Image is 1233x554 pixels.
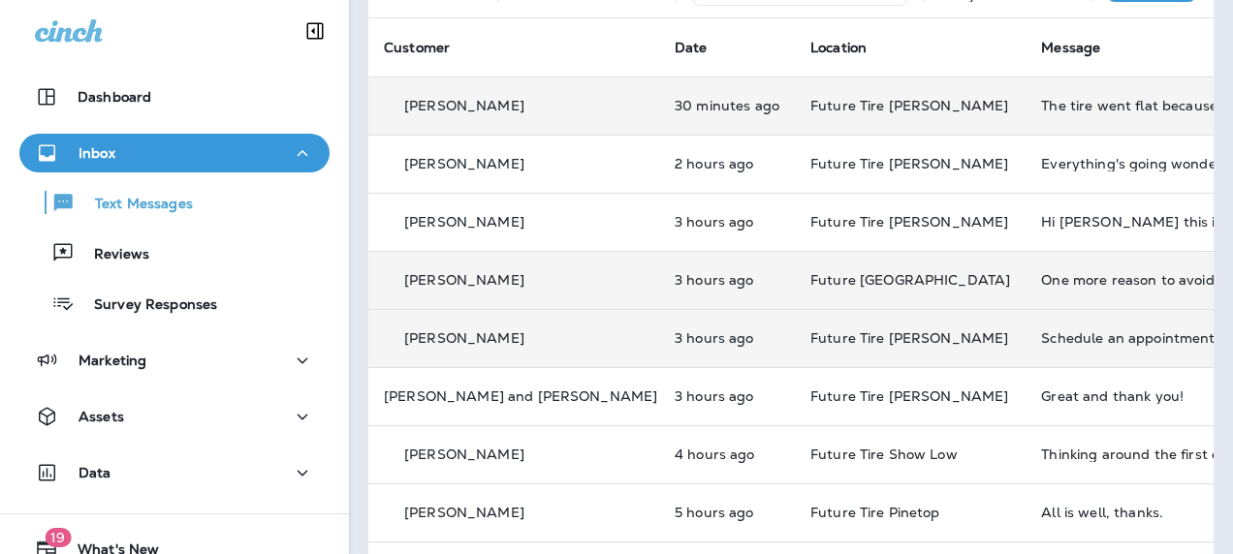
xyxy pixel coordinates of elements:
[675,214,779,230] p: Sep 23, 2025 10:44 AM
[404,156,524,171] p: [PERSON_NAME]
[404,330,524,346] p: [PERSON_NAME]
[810,329,1009,347] span: Future Tire [PERSON_NAME]
[404,98,524,113] p: [PERSON_NAME]
[45,528,71,547] span: 19
[19,134,330,172] button: Inbox
[810,213,1009,231] span: Future Tire [PERSON_NAME]
[75,246,149,264] p: Reviews
[79,409,124,424] p: Assets
[19,453,330,492] button: Data
[810,504,940,521] span: Future Tire Pinetop
[75,296,217,315] p: Survey Responses
[675,98,779,113] p: Sep 23, 2025 01:49 PM
[76,196,193,214] p: Text Messages
[404,214,524,230] p: [PERSON_NAME]
[404,272,524,288] p: [PERSON_NAME]
[675,156,779,171] p: Sep 23, 2025 11:49 AM
[79,353,146,368] p: Marketing
[384,39,450,56] span: Customer
[404,505,524,520] p: [PERSON_NAME]
[810,446,958,463] span: Future Tire Show Low
[1041,39,1100,56] span: Message
[19,283,330,323] button: Survey Responses
[675,388,779,404] p: Sep 23, 2025 10:33 AM
[675,272,779,288] p: Sep 23, 2025 10:39 AM
[79,145,115,161] p: Inbox
[810,155,1009,172] span: Future Tire [PERSON_NAME]
[810,39,867,56] span: Location
[675,446,779,462] p: Sep 23, 2025 09:43 AM
[384,388,657,404] p: [PERSON_NAME] and [PERSON_NAME]
[810,387,1009,405] span: Future Tire [PERSON_NAME]
[78,89,151,105] p: Dashboard
[810,271,1010,289] span: Future [GEOGRAPHIC_DATA]
[675,39,708,56] span: Date
[19,232,330,273] button: Reviews
[19,397,330,436] button: Assets
[79,465,111,480] p: Data
[810,97,1009,114] span: Future Tire [PERSON_NAME]
[675,330,779,346] p: Sep 23, 2025 10:38 AM
[288,12,342,50] button: Collapse Sidebar
[19,77,330,116] button: Dashboard
[675,505,779,520] p: Sep 23, 2025 08:59 AM
[19,341,330,380] button: Marketing
[19,182,330,223] button: Text Messages
[404,446,524,462] p: [PERSON_NAME]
